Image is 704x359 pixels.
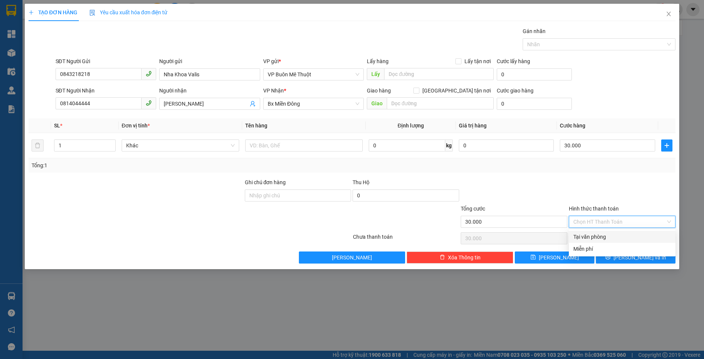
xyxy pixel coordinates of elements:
span: Khác [126,140,235,151]
span: Lấy hàng [367,58,389,64]
span: Lấy [367,68,384,80]
label: Cước lấy hàng [497,58,530,64]
button: [PERSON_NAME] [299,251,406,264]
label: Hình thức thanh toán [569,206,619,212]
div: SĐT Người Nhận [56,86,157,95]
input: 0 [459,139,554,151]
span: printer [605,254,611,261]
span: Định lượng [398,123,424,129]
span: plus [29,10,34,15]
span: close [666,11,672,17]
button: delete [32,139,44,151]
span: phone [146,71,152,77]
button: Close [658,4,679,25]
span: user-add [250,101,256,107]
div: VP gửi [263,57,364,65]
span: kg [445,139,453,151]
span: Tên hàng [245,123,267,129]
span: [PERSON_NAME] [332,253,372,262]
input: Cước lấy hàng [497,68,571,80]
span: delete [440,254,445,261]
span: Thu Hộ [353,179,369,185]
span: Bx Miền Đông [268,98,360,109]
div: Chưa thanh toán [352,233,460,246]
span: [GEOGRAPHIC_DATA] tận nơi [419,86,494,95]
span: Đơn vị tính [122,123,150,129]
span: Giao [367,97,387,109]
button: save[PERSON_NAME] [515,251,594,264]
div: Miễn phí [573,245,671,253]
span: VP Nhận [263,88,284,94]
span: Tổng cước [461,206,485,212]
input: Dọc đường [384,68,494,80]
div: Người gửi [159,57,260,65]
span: Giao hàng [367,88,391,94]
span: save [531,254,536,261]
span: plus [662,142,672,148]
span: TẠO ĐƠN HÀNG [29,9,77,15]
div: Tổng: 1 [32,161,272,170]
label: Ghi chú đơn hàng [245,179,286,185]
img: icon [89,10,95,16]
input: VD: Bàn, Ghế [245,139,363,151]
span: Lấy tận nơi [461,57,494,65]
button: deleteXóa Thông tin [407,251,513,264]
span: Giá trị hàng [459,123,487,129]
span: Yêu cầu xuất hóa đơn điện tử [89,9,168,15]
div: Người nhận [159,86,260,95]
div: SĐT Người Gửi [56,57,157,65]
span: Cước hàng [560,123,585,129]
span: SL [54,123,60,129]
span: [PERSON_NAME] [539,253,579,262]
button: printer[PERSON_NAME] và In [596,251,675,264]
input: Ghi chú đơn hàng [245,189,351,201]
span: [PERSON_NAME] và In [614,253,666,262]
input: Cước giao hàng [497,98,571,110]
button: plus [661,139,673,151]
label: Gán nhãn [523,28,546,34]
span: VP Buôn Mê Thuột [268,69,360,80]
span: phone [146,100,152,106]
input: Dọc đường [387,97,494,109]
span: Xóa Thông tin [448,253,481,262]
div: Tại văn phòng [573,233,671,241]
label: Cước giao hàng [497,88,534,94]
